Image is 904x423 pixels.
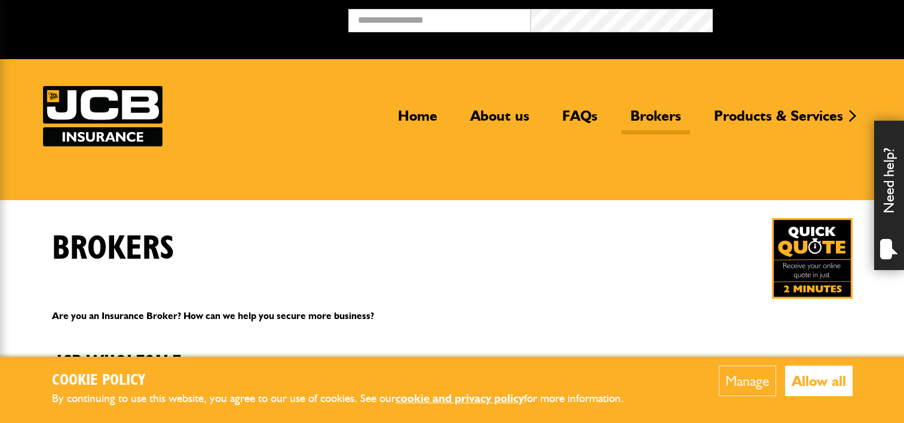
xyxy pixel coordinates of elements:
a: FAQs [553,107,606,134]
a: Home [389,107,446,134]
p: Are you an Insurance Broker? How can we help you secure more business? [52,308,853,324]
a: Get your insurance quote in just 2-minutes [772,218,853,299]
img: JCB Insurance Services logo [43,86,163,146]
a: Products & Services [705,107,852,134]
button: Manage [719,366,776,396]
a: About us [461,107,538,134]
h2: Cookie Policy [52,372,643,390]
img: Quick Quote [772,218,853,299]
button: Broker Login [713,9,895,27]
button: Allow all [785,366,853,396]
a: JCB Insurance Services [43,86,163,146]
a: Brokers [621,107,690,134]
div: Need help? [874,121,904,270]
a: cookie and privacy policy [396,391,524,405]
h1: Brokers [52,229,174,269]
p: By continuing to use this website, you agree to our use of cookies. See our for more information. [52,390,643,408]
h2: JCB Wholesale [52,333,853,373]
